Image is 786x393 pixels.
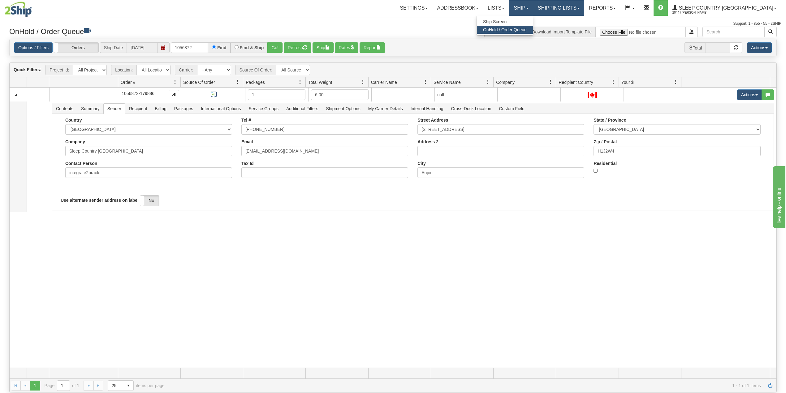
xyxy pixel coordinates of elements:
span: Company [496,79,515,85]
a: Refresh [765,381,775,391]
a: Ship Screen [477,18,533,26]
span: Internal Handling [407,104,447,114]
span: Location: [111,65,136,75]
div: Support: 1 - 855 - 55 - 2SHIP [5,21,781,26]
label: Zip / Postal [594,139,617,144]
label: No [140,196,159,206]
label: Address 2 [417,139,438,144]
a: Source Of Order filter column settings [232,77,243,87]
span: Service Groups [245,104,282,114]
a: Sleep Country [GEOGRAPHIC_DATA] 2044 / [PERSON_NAME] [668,0,781,16]
span: Recipient Country [559,79,593,85]
span: Source Of Order [183,79,215,85]
span: Carrier Name [371,79,397,85]
input: Import [596,27,686,37]
span: My Carrier Details [365,104,407,114]
input: Search [702,27,765,37]
label: Email [241,139,253,144]
span: Additional Filters [283,104,322,114]
a: Lists [483,0,509,16]
span: Page sizes drop down [108,380,134,391]
div: live help - online [5,4,57,11]
span: 1056872-179886 [122,91,154,96]
label: Tel # [241,118,251,123]
h3: OnHold / Order Queue [9,27,388,36]
label: Contact Person [65,161,97,166]
label: Orders [54,43,98,53]
span: 1 - 1 of 1 items [173,383,761,388]
span: Sleep Country [GEOGRAPHIC_DATA] [677,5,773,11]
label: State / Province [594,118,626,123]
button: Actions [737,89,762,100]
button: Search [764,27,777,37]
img: CA [588,92,597,98]
button: Copy to clipboard [169,90,179,99]
a: Addressbook [432,0,483,16]
a: Ship [509,0,533,16]
td: null [434,88,498,101]
label: Country [65,118,82,123]
button: Ship [313,42,334,53]
a: Collapse [12,91,20,98]
span: Packages [246,79,265,85]
span: Custom Field [495,104,528,114]
span: Project Id: [45,65,73,75]
span: Sender [104,104,125,114]
label: Quick Filters: [14,67,41,73]
label: Find & Ship [240,45,264,50]
span: Ship Date [100,42,127,53]
a: Total Weight filter column settings [358,77,368,87]
a: Reports [584,0,620,16]
a: Options / Filters [14,42,53,53]
label: City [417,161,425,166]
iframe: chat widget [772,165,785,228]
label: Residential [594,161,617,166]
label: Street Address [417,118,448,123]
input: Order # [171,42,208,53]
div: grid toolbar [10,63,776,77]
span: International Options [197,104,244,114]
button: Rates [335,42,359,53]
label: Use alternate sender address on label [61,198,139,203]
span: Packages [171,104,197,114]
a: Packages filter column settings [295,77,305,87]
span: Ship Screen [483,19,507,24]
input: Page 1 [57,381,70,391]
span: Your $ [621,79,634,85]
button: Refresh [284,42,311,53]
a: Shipping lists [533,0,584,16]
span: Order # [121,79,135,85]
img: API [209,89,219,100]
span: Billing [151,104,170,114]
a: Company filter column settings [545,77,556,87]
button: Report [360,42,385,53]
span: 25 [112,382,120,389]
span: items per page [108,380,165,391]
span: Page 1 [30,381,40,391]
img: logo2044.jpg [5,2,32,17]
button: Actions [747,42,772,53]
a: Your $ filter column settings [671,77,681,87]
span: Page of 1 [45,380,80,391]
a: Settings [395,0,432,16]
span: OnHold / Order Queue [483,27,527,32]
label: Tax Id [241,161,253,166]
span: Cross-Dock Location [447,104,495,114]
span: Contents [52,104,77,114]
span: Total [685,42,706,53]
span: Total Weight [308,79,332,85]
span: Summary [77,104,103,114]
button: Go! [267,42,283,53]
a: OnHold / Order Queue [477,26,533,34]
span: 2044 / [PERSON_NAME] [672,10,719,16]
span: select [123,381,133,391]
span: Shipment Options [322,104,364,114]
a: Carrier Name filter column settings [420,77,431,87]
span: Carrier: [175,65,197,75]
span: Source Of Order: [235,65,276,75]
a: Order # filter column settings [170,77,180,87]
a: Recipient Country filter column settings [608,77,619,87]
label: Find [217,45,227,50]
a: Download Import Template File [532,29,592,34]
label: Company [65,139,85,144]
